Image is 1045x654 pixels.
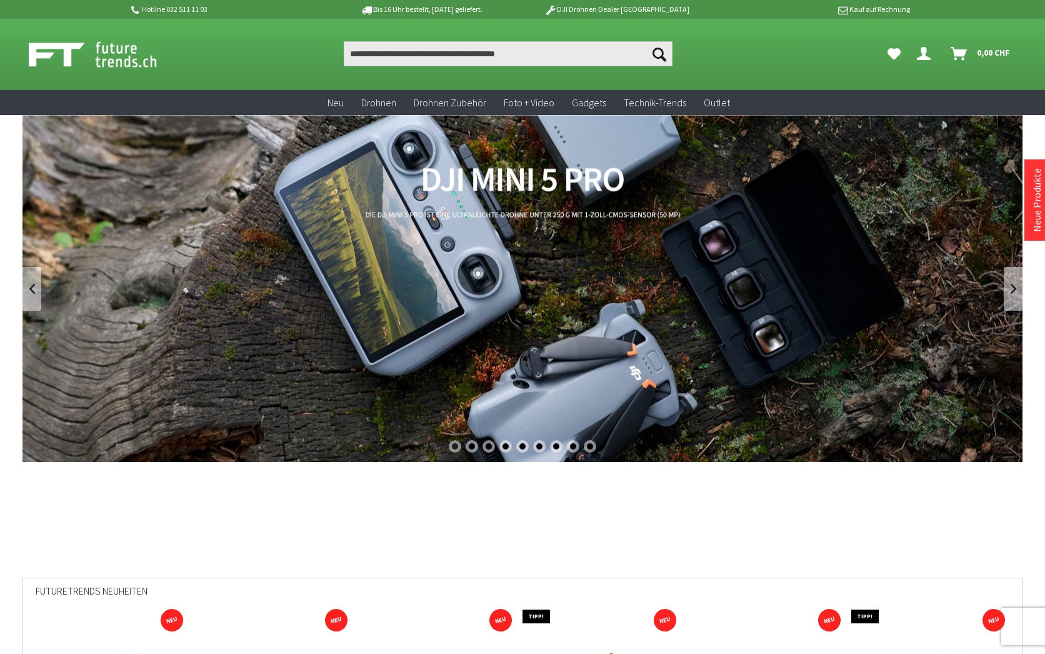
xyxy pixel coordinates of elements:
[22,115,1022,462] a: DJI Mini 5 Pro
[572,96,606,109] span: Gadgets
[129,2,324,17] p: Hotline 032 511 11 03
[344,41,672,66] input: Produkt, Marke, Kategorie, EAN, Artikelnummer…
[352,90,405,116] a: Drohnen
[646,41,672,66] button: Suchen
[36,578,1009,613] div: Futuretrends Neuheiten
[319,90,352,116] a: Neu
[504,96,554,109] span: Foto + Video
[1031,168,1043,232] a: Neue Produkte
[519,2,714,17] p: DJI Drohnen Dealer [GEOGRAPHIC_DATA]
[550,440,562,453] div: 7
[704,96,730,109] span: Outlet
[615,90,695,116] a: Technik-Trends
[563,90,615,116] a: Gadgets
[946,41,1016,66] a: Warenkorb
[449,440,461,453] div: 1
[977,43,1010,63] span: 0,00 CHF
[495,90,563,116] a: Foto + Video
[414,96,486,109] span: Drohnen Zubehör
[327,96,344,109] span: Neu
[533,440,546,453] div: 6
[499,440,512,453] div: 4
[361,96,396,109] span: Drohnen
[466,440,478,453] div: 2
[567,440,579,453] div: 8
[695,90,739,116] a: Outlet
[405,90,495,116] a: Drohnen Zubehör
[584,440,596,453] div: 9
[624,96,686,109] span: Technik-Trends
[324,2,519,17] p: Bis 16 Uhr bestellt, [DATE] geliefert.
[881,41,907,66] a: Meine Favoriten
[482,440,495,453] div: 3
[29,39,184,70] img: Shop Futuretrends - zur Startseite wechseln
[714,2,909,17] p: Kauf auf Rechnung
[912,41,941,66] a: Dein Konto
[516,440,529,453] div: 5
